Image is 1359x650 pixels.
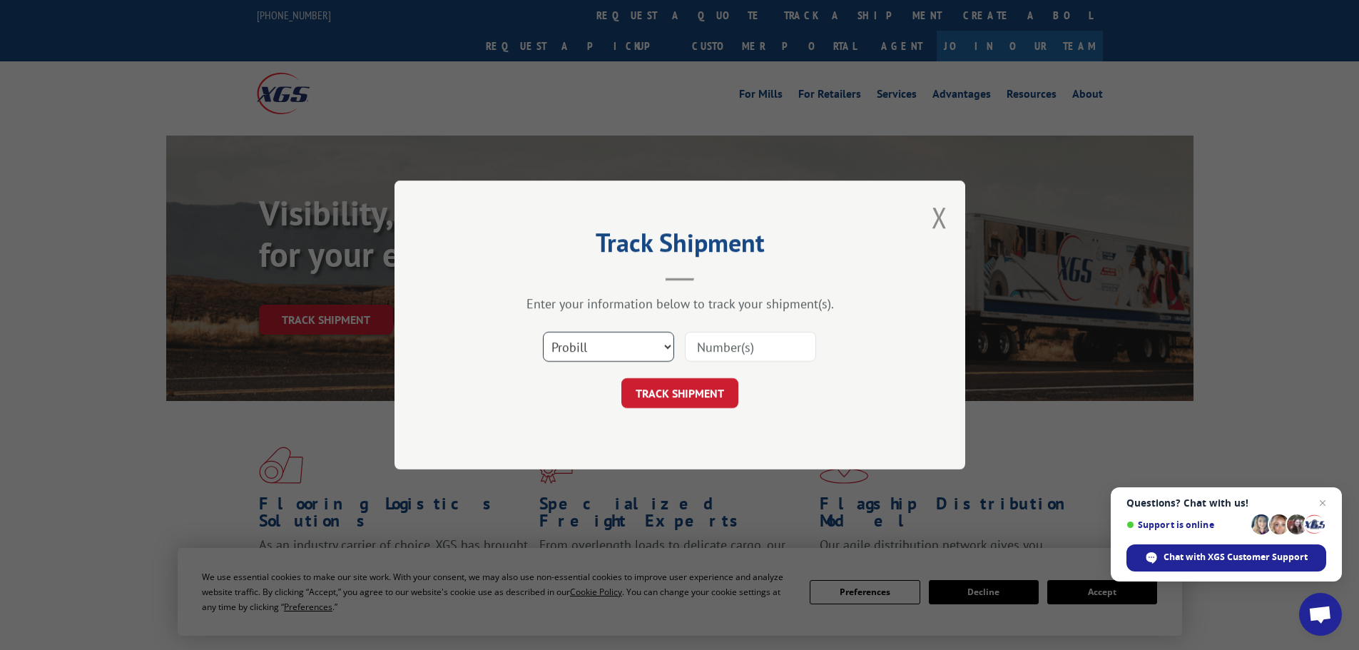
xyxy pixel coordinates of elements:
[932,198,947,236] button: Close modal
[685,332,816,362] input: Number(s)
[1126,519,1246,530] span: Support is online
[1126,497,1326,509] span: Questions? Chat with us!
[1314,494,1331,512] span: Close chat
[1126,544,1326,572] div: Chat with XGS Customer Support
[1164,551,1308,564] span: Chat with XGS Customer Support
[621,378,738,408] button: TRACK SHIPMENT
[466,295,894,312] div: Enter your information below to track your shipment(s).
[466,233,894,260] h2: Track Shipment
[1299,593,1342,636] div: Open chat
